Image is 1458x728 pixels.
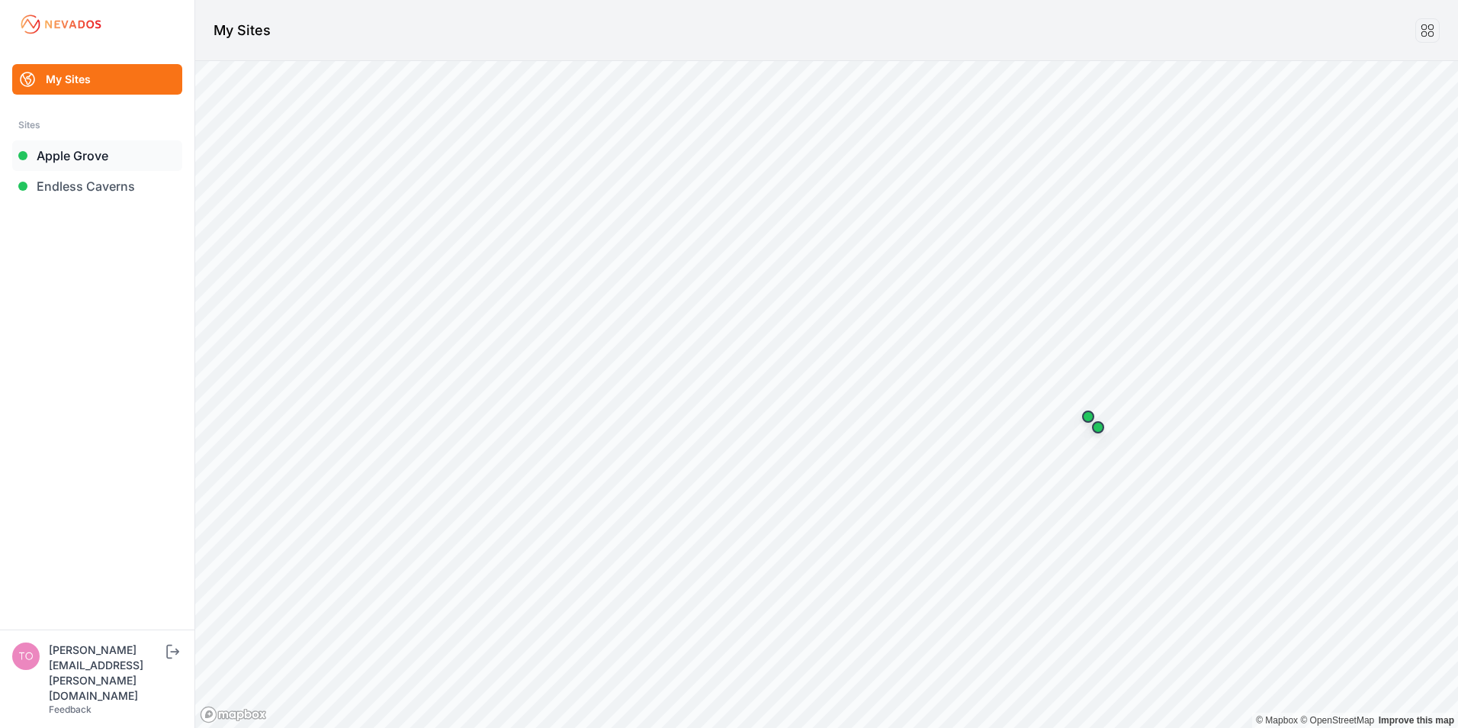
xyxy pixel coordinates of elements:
[1256,715,1298,726] a: Mapbox
[18,12,104,37] img: Nevados
[12,140,182,171] a: Apple Grove
[12,643,40,670] img: tomasz.barcz@energix-group.com
[1379,715,1454,726] a: Map feedback
[49,643,163,704] div: [PERSON_NAME][EMAIL_ADDRESS][PERSON_NAME][DOMAIN_NAME]
[12,171,182,201] a: Endless Caverns
[1300,715,1374,726] a: OpenStreetMap
[195,61,1458,728] canvas: Map
[200,706,267,723] a: Mapbox logo
[12,64,182,95] a: My Sites
[18,116,176,134] div: Sites
[214,20,271,41] h1: My Sites
[1073,401,1103,432] div: Map marker
[49,704,92,715] a: Feedback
